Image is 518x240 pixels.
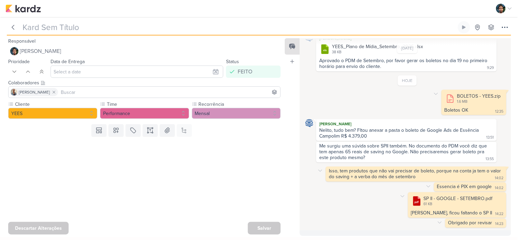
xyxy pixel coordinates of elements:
div: 14:23 [495,221,504,227]
label: Recorrência [198,101,281,108]
div: Ligar relógio [461,25,467,30]
input: Select a date [51,66,223,78]
div: Obrigado por revisar [448,220,492,226]
div: [PERSON_NAME] [318,121,495,127]
label: Responsável [8,38,36,44]
div: 38 KB [332,50,423,55]
div: SP II - GOOGLE - SETEMBRO.pdf [409,194,505,208]
label: Data de Entrega [51,59,85,65]
div: [PERSON_NAME], ficou faltando o SP II [411,210,492,216]
img: kardz.app [5,4,41,13]
div: SP II - GOOGLE - SETEMBRO.pdf [424,195,493,202]
div: Isso, tem produtos que não vai precisar de boleto, porque na conta ja tem o valor do saving + a v... [329,168,502,180]
div: Nelito, tudo bem? Fltou anexar a pasta o boleto de Google Ads de Essência Campolim R$ 4.379,00 [319,127,480,139]
div: BOLETOS - YEES.zip [457,93,501,100]
div: BOLETOS - YEES.zip [443,91,505,106]
div: 13:51 [487,135,494,140]
div: 9:29 [487,65,494,71]
input: Buscar [59,88,279,96]
img: Nelito Junior [10,47,18,55]
div: 61 KB [424,201,493,207]
label: Time [106,101,189,108]
input: Kard Sem Título [20,21,457,33]
div: Aprovado o PDM de Setembro, por favor gerar os boletos no dia 19 no primeiro horário para envio d... [319,58,489,69]
div: 14:02 [495,175,504,181]
button: [PERSON_NAME] [8,45,281,57]
img: Iara Santos [11,89,17,96]
label: Status [226,59,239,65]
div: 14:22 [495,211,504,217]
button: FEITO [226,66,281,78]
div: YEES_Plano de Mídia_Setembro_2025.xlsx [318,42,495,56]
div: 14:02 [495,185,504,191]
span: [PERSON_NAME] [20,47,61,55]
div: 13:55 [486,156,494,162]
div: Me surgiu uma súvida sobre SPII também. No documento do PDM você diz que tem apenas 65 reais de s... [319,143,488,160]
img: Caroline Traven De Andrade [305,119,313,127]
div: 12:35 [495,109,504,114]
div: Essencia é PIX em google [437,184,492,189]
div: FEITO [238,68,252,76]
div: Colaboradores [8,79,281,86]
div: YEES_Plano de Mídia_Setembro_2025.xlsx [332,43,423,50]
button: YEES [8,108,97,119]
button: Performance [100,108,189,119]
label: Cliente [14,101,97,108]
div: Boletos OK [445,107,468,113]
button: Mensal [192,108,281,119]
img: Nelito Junior [496,4,506,13]
label: Prioridade [8,59,30,65]
span: [PERSON_NAME] [19,89,50,95]
div: 1.6 MB [457,99,501,104]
